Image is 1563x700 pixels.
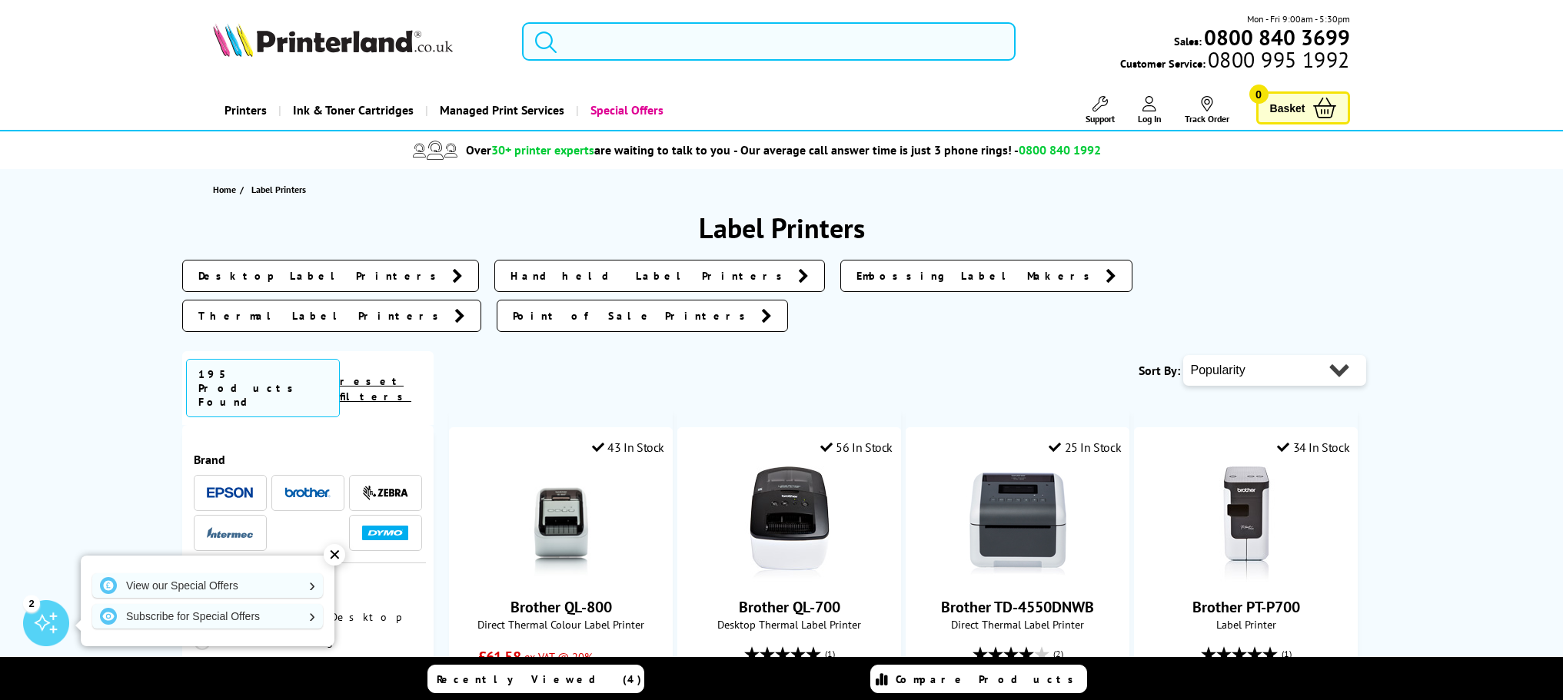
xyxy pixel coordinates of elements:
[1189,569,1304,585] a: Brother PT-P700
[478,647,520,667] span: £61.58
[1086,113,1115,124] span: Support
[1277,440,1349,455] div: 34 In Stock
[362,526,408,540] img: Dymo
[1049,440,1121,455] div: 25 In Stock
[213,181,240,197] a: Home
[194,452,423,467] span: Brand
[941,597,1094,617] a: Brother TD-4550DNWB
[510,597,612,617] a: Brother QL-800
[1270,98,1305,118] span: Basket
[182,300,481,332] a: Thermal Label Printers
[466,142,730,158] span: Over are waiting to talk to you
[340,374,411,403] a: reset filters
[23,595,40,612] div: 2
[1249,85,1269,104] span: 0
[182,210,1382,246] h1: Label Printers
[497,300,788,332] a: Point of Sale Printers
[362,523,408,542] a: Dymo
[362,483,408,503] a: Zebra
[207,523,253,542] a: Intermec
[198,268,444,284] span: Desktop Label Printers
[960,466,1076,582] img: Brother TD-4550DNWB
[1282,639,1292,668] span: (1)
[198,308,447,323] span: Thermal Label Printers
[437,672,642,686] span: Recently Viewed (4)
[856,268,1098,284] span: Embossing Label Makers
[870,665,1087,693] a: Compare Products
[1192,597,1300,617] a: Brother PT-P700
[207,483,253,503] a: Epson
[284,483,331,503] a: Brother
[278,91,425,130] a: Ink & Toner Cartridges
[1256,91,1350,124] a: Basket 0
[491,142,594,158] span: 30+ printer experts
[213,23,453,57] img: Printerland Logo
[213,23,503,60] a: Printerland Logo
[92,573,323,598] a: View our Special Offers
[1247,12,1350,26] span: Mon - Fri 9:00am - 5:30pm
[504,466,619,582] img: Brother QL-800
[1206,52,1349,67] span: 0800 995 1992
[1142,617,1349,632] span: Label Printer
[1138,96,1162,124] a: Log In
[293,91,414,130] span: Ink & Toner Cartridges
[592,440,664,455] div: 43 In Stock
[457,617,664,632] span: Direct Thermal Colour Label Printer
[1138,113,1162,124] span: Log In
[1202,30,1350,45] a: 0800 840 3699
[284,487,331,498] img: Brother
[207,487,253,499] img: Epson
[1185,96,1229,124] a: Track Order
[732,466,847,582] img: Brother QL-700
[1086,96,1115,124] a: Support
[1053,639,1063,668] span: (2)
[510,268,790,284] span: Handheld Label Printers
[92,604,323,629] a: Subscribe for Special Offers
[1189,466,1304,582] img: Brother PT-P700
[513,308,753,323] span: Point of Sale Printers
[1204,23,1350,51] b: 0800 840 3699
[1139,363,1180,378] span: Sort By:
[1019,142,1101,158] span: 0800 840 1992
[251,184,306,195] span: Label Printers
[896,672,1082,686] span: Compare Products
[1120,52,1349,71] span: Customer Service:
[840,260,1132,292] a: Embossing Label Makers
[524,649,593,664] span: ex VAT @ 20%
[207,527,253,538] img: Intermec
[825,639,835,668] span: (1)
[186,359,340,417] span: 195 Products Found
[576,91,675,130] a: Special Offers
[686,617,893,632] span: Desktop Thermal Label Printer
[324,544,345,566] div: ✕
[362,485,408,500] img: Zebra
[425,91,576,130] a: Managed Print Services
[739,597,840,617] a: Brother QL-700
[820,440,893,455] div: 56 In Stock
[494,260,825,292] a: Handheld Label Printers
[1174,34,1202,48] span: Sales:
[182,260,479,292] a: Desktop Label Printers
[427,665,644,693] a: Recently Viewed (4)
[914,617,1121,632] span: Direct Thermal Label Printer
[960,569,1076,585] a: Brother TD-4550DNWB
[308,609,422,625] a: Desktop
[732,569,847,585] a: Brother QL-700
[733,142,1101,158] span: - Our average call answer time is just 3 phone rings! -
[504,569,619,585] a: Brother QL-800
[213,91,278,130] a: Printers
